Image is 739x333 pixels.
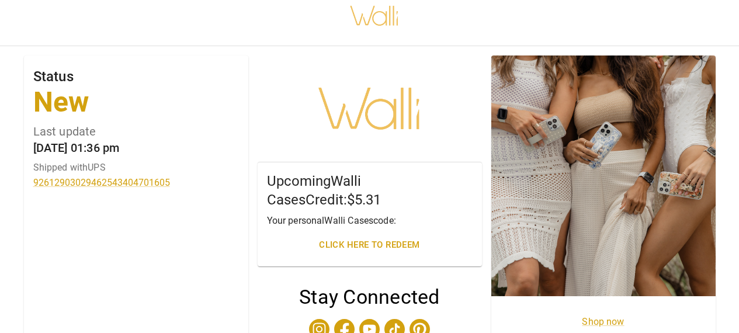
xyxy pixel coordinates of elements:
[33,177,239,188] a: 92612903029462543404701605
[33,70,239,84] p: Status
[267,214,473,228] p: Your personal Walli Cases code:
[33,142,239,154] p: [DATE] 01:36 pm
[267,172,473,209] h5: Upcoming Walli Cases Credit: $5.31
[267,233,473,257] button: Click here to redeem
[491,56,716,296] div: product image
[33,88,239,116] p: New
[582,316,624,327] a: Shop now
[258,285,482,310] h4: Stay Connected
[33,163,239,172] p: Shipped with UPS
[258,56,482,162] div: Walli Cases
[33,126,239,137] p: Last update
